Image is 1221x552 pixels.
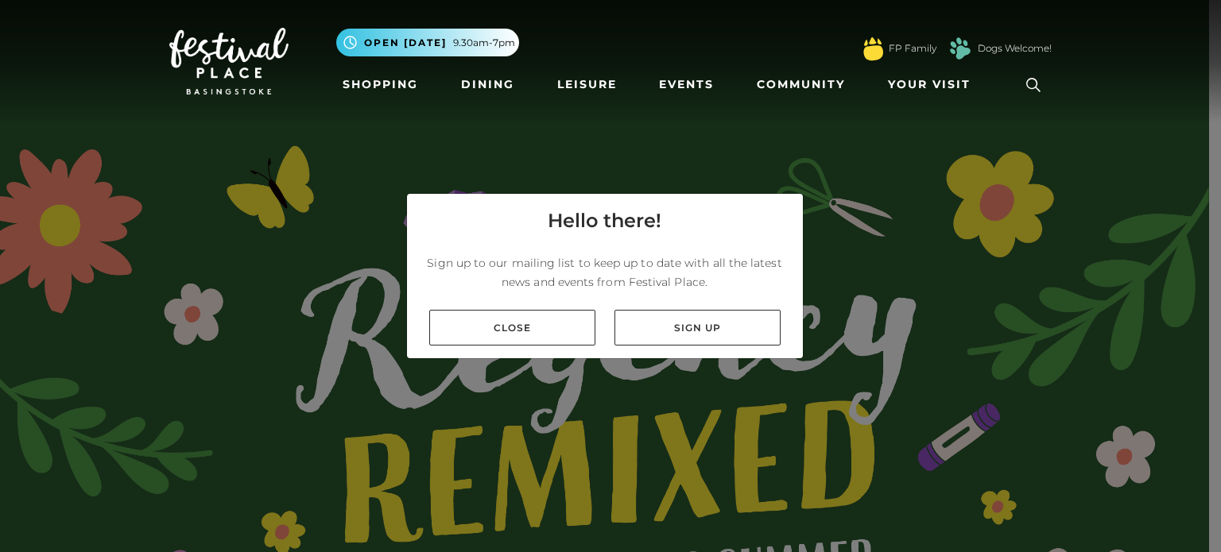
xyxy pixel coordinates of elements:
a: Your Visit [882,70,985,99]
span: Your Visit [888,76,971,93]
h4: Hello there! [548,207,661,235]
p: Sign up to our mailing list to keep up to date with all the latest news and events from Festival ... [420,253,790,291]
img: Festival Place Logo [169,28,289,95]
a: Dining [455,70,521,99]
a: Close [429,310,595,345]
a: FP Family [889,41,936,56]
a: Leisure [551,70,623,99]
a: Sign up [614,310,781,345]
span: Open [DATE] [364,36,447,50]
a: Community [750,70,851,99]
a: Dogs Welcome! [978,41,1052,56]
span: 9.30am-7pm [453,36,515,50]
a: Events [653,70,720,99]
a: Shopping [336,70,424,99]
button: Open [DATE] 9.30am-7pm [336,29,519,56]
